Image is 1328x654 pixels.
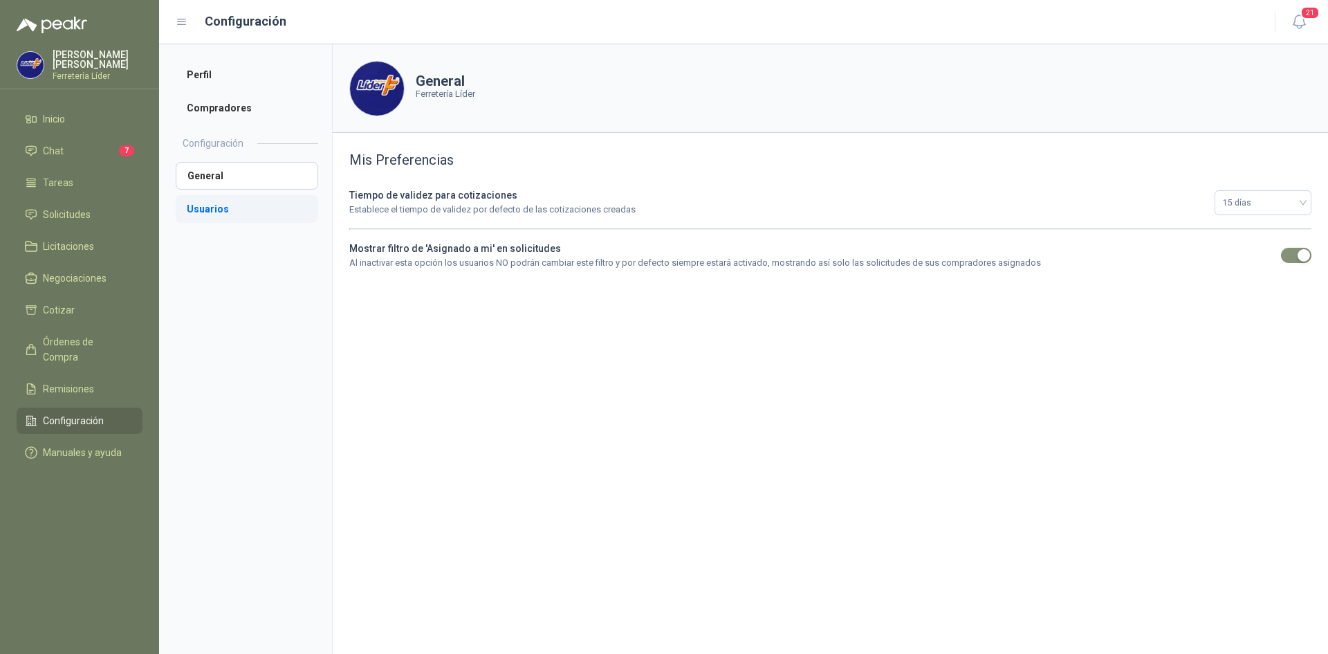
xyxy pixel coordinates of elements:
a: Usuarios [176,195,318,223]
span: Tareas [43,175,73,190]
a: Compradores [176,94,318,122]
a: Inicio [17,106,142,132]
a: Chat7 [17,138,142,164]
a: Remisiones [17,376,142,402]
button: 21 [1286,10,1311,35]
span: Órdenes de Compra [43,334,129,365]
b: Mostrar filtro de 'Asignado a mi' en solicitudes [349,243,561,254]
h2: Configuración [183,136,243,151]
span: Remisiones [43,381,94,397]
b: Tiempo de validez para cotizaciones [349,190,517,201]
a: Tareas [17,170,142,196]
p: Ferretería Líder [416,87,475,101]
span: 21 [1300,6,1320,19]
span: Manuales y ayuda [43,445,122,460]
span: Configuración [43,413,104,428]
span: Inicio [43,111,65,127]
p: [PERSON_NAME] [PERSON_NAME] [53,50,142,69]
a: Negociaciones [17,265,142,291]
img: Company Logo [350,62,404,116]
span: 7 [119,145,134,156]
span: Chat [43,143,64,158]
img: Company Logo [17,52,44,78]
p: Al inactivar esta opción los usuarios NO podrán cambiar este filtro y por defecto siempre estará ... [349,256,1273,270]
span: 15 días [1223,192,1303,213]
span: Solicitudes [43,207,91,222]
span: Cotizar [43,302,75,318]
img: Logo peakr [17,17,87,33]
a: Licitaciones [17,233,142,260]
a: Configuración [17,408,142,434]
a: Cotizar [17,297,142,323]
h3: Mis Preferencias [349,149,1311,171]
p: Ferretería Líder [53,72,142,80]
h1: General [416,75,475,87]
a: Órdenes de Compra [17,329,142,370]
span: Licitaciones [43,239,94,254]
span: Negociaciones [43,271,107,286]
p: Establece el tiempo de validez por defecto de las cotizaciones creadas [349,203,1206,217]
a: Perfil [176,61,318,89]
a: General [176,162,318,190]
a: Manuales y ayuda [17,439,142,466]
h1: Configuración [205,12,286,31]
a: Solicitudes [17,201,142,228]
